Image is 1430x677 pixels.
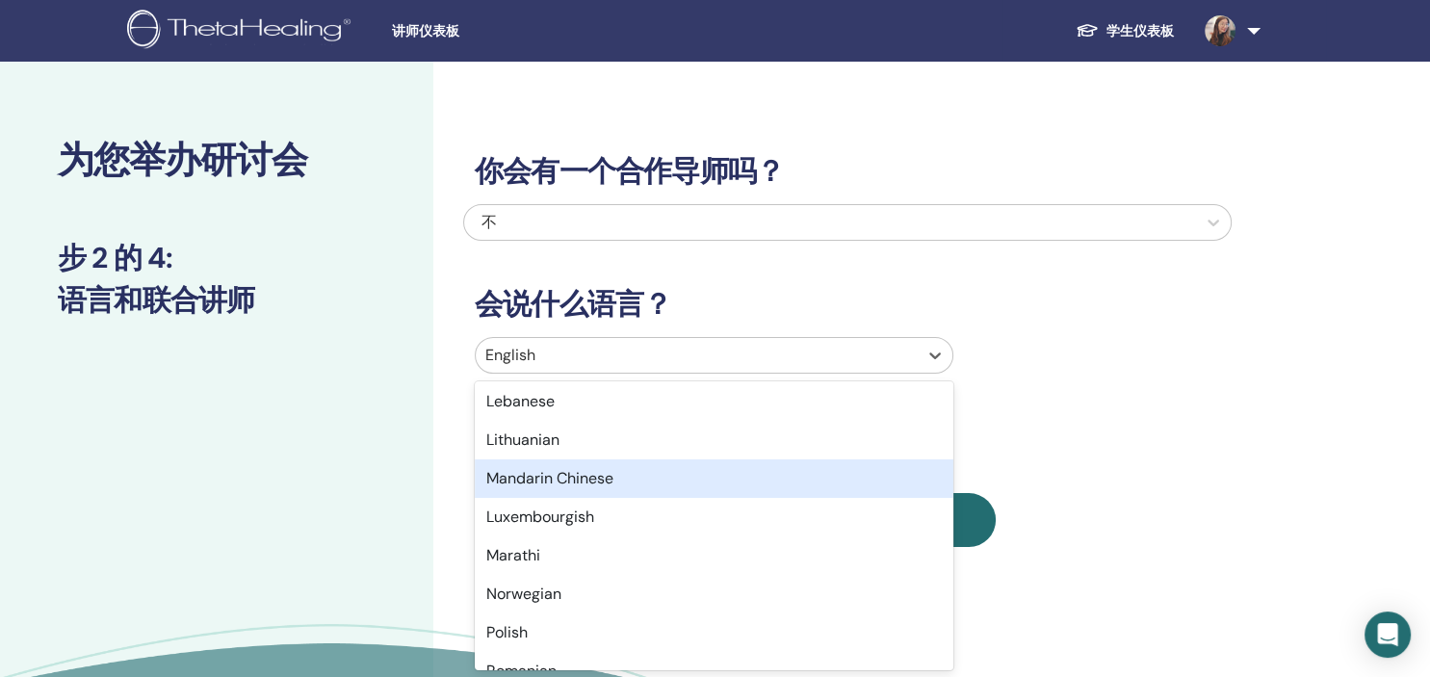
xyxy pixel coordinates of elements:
span: 讲师仪表板 [392,21,681,41]
h3: 语言和联合讲师 [58,283,376,318]
span: 不 [481,212,497,232]
img: default.jpg [1205,15,1235,46]
div: Marathi [475,536,953,575]
div: Norwegian [475,575,953,613]
h2: 为您举办研讨会 [58,139,376,183]
div: Polish [475,613,953,652]
img: graduation-cap-white.svg [1076,22,1099,39]
h3: 会说什么语言？ [463,287,1232,322]
div: Mandarin Chinese [475,459,953,498]
div: Lithuanian [475,421,953,459]
h3: 你会有一个合作导师吗？ [463,154,1232,189]
div: Luxembourgish [475,498,953,536]
a: 学生仪表板 [1060,13,1189,49]
div: Lebanese [475,382,953,421]
img: logo.png [127,10,357,53]
h3: 步 2 的 4 : [58,241,376,275]
div: Open Intercom Messenger [1365,612,1411,658]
